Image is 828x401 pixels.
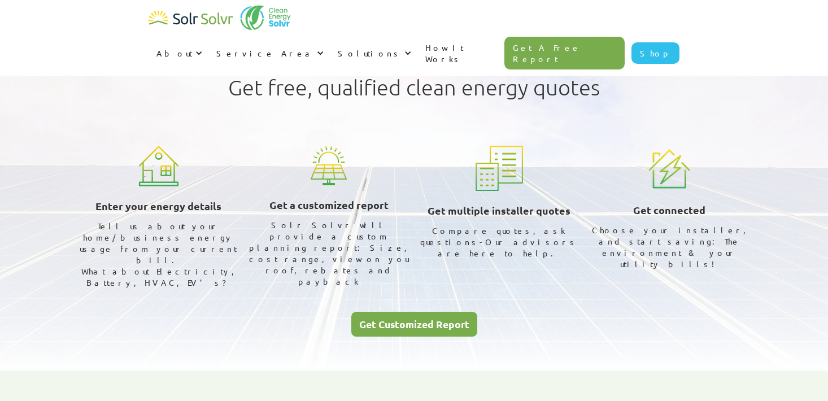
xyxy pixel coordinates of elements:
a: Get A Free Report [504,37,625,69]
h3: Enter your energy details [95,198,221,215]
a: Shop [631,42,679,64]
div: About [156,47,193,59]
div: Service Area [208,36,330,70]
div: Tell us about your home/business energy usage from your current bill. What about Electricity, Bat... [78,220,239,288]
div: Get Customized Report [359,319,469,329]
h3: Get a customized report [269,197,389,213]
h1: Get free, qualified clean energy quotes [228,75,600,100]
a: How It Works [417,30,504,76]
div: Choose your installer, and start saving: The environment & your utility bills! [589,224,751,269]
a: Get Customized Report [351,312,477,337]
div: Service Area [216,47,314,59]
div: Solutions [330,36,417,70]
h3: Get connected [633,202,705,219]
div: Solr Solvr will provide a custom planning report: Size, cost range, view on you roof, rebates and... [249,219,410,287]
div: About [149,36,208,70]
h3: Get multiple installer quotes [428,202,570,219]
div: Compare quotes, ask questions-Our advisors are here to help. [419,225,580,259]
div: Solutions [338,47,402,59]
